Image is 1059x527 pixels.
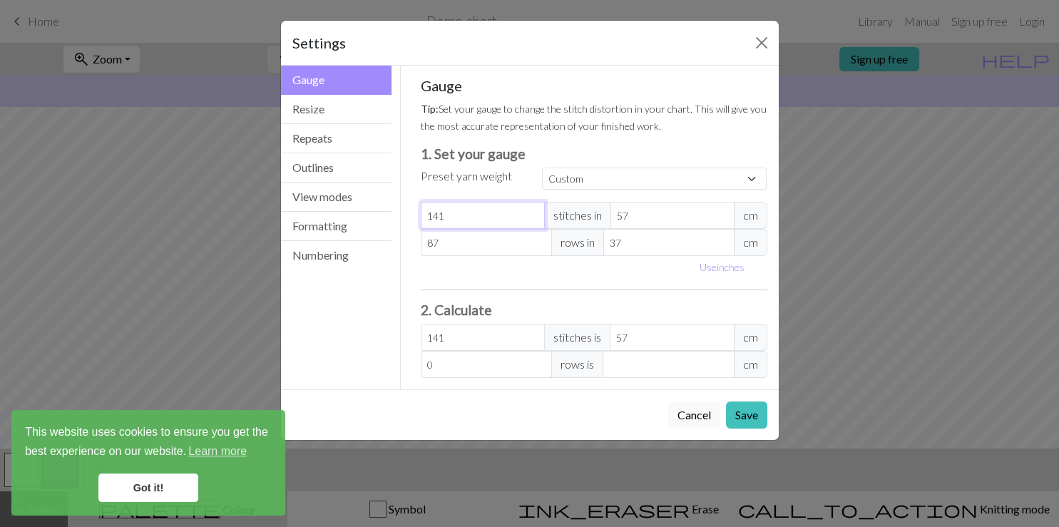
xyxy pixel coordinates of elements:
[186,441,249,462] a: learn more about cookies
[544,324,610,351] span: stitches is
[734,324,767,351] span: cm
[281,66,392,95] button: Gauge
[421,103,439,115] strong: Tip:
[281,241,392,270] button: Numbering
[668,401,720,429] button: Cancel
[98,474,198,502] a: dismiss cookie message
[551,351,603,378] span: rows is
[281,183,392,212] button: View modes
[734,229,767,256] span: cm
[734,351,767,378] span: cm
[551,229,604,256] span: rows in
[281,153,392,183] button: Outlines
[421,77,767,94] h5: Gauge
[726,401,767,429] button: Save
[292,32,346,53] h5: Settings
[281,212,392,241] button: Formatting
[544,202,611,229] span: stitches in
[750,31,773,54] button: Close
[693,256,751,278] button: Useinches
[421,103,767,132] small: Set your gauge to change the stitch distortion in your chart. This will give you the most accurat...
[25,424,272,462] span: This website uses cookies to ensure you get the best experience on our website.
[734,202,767,229] span: cm
[421,168,512,185] label: Preset yarn weight
[421,145,767,162] h3: 1. Set your gauge
[281,124,392,153] button: Repeats
[281,95,392,124] button: Resize
[421,302,767,318] h3: 2. Calculate
[11,410,285,516] div: cookieconsent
